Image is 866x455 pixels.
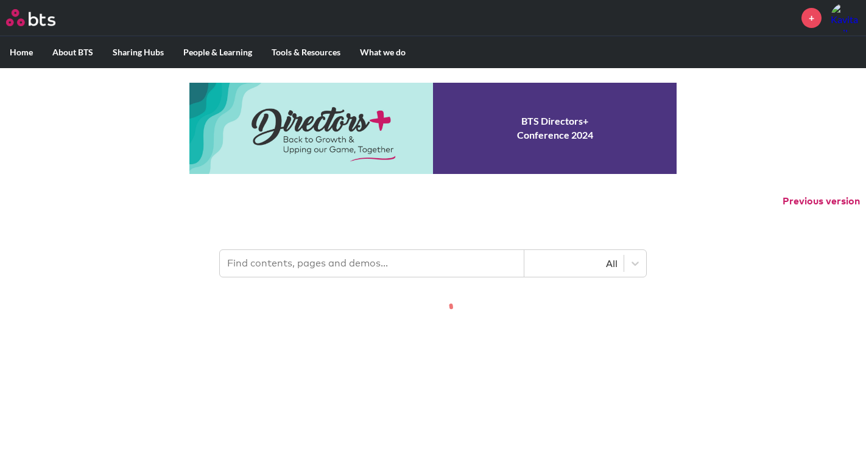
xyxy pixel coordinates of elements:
[530,257,618,270] div: All
[831,3,860,32] img: Kavita Naik
[174,36,262,68] label: People & Learning
[103,36,174,68] label: Sharing Hubs
[6,9,55,26] img: BTS Logo
[350,36,415,68] label: What we do
[43,36,103,68] label: About BTS
[262,36,350,68] label: Tools & Resources
[783,195,860,208] button: Previous version
[6,9,78,26] a: Go home
[189,83,677,174] a: Conference 2024
[801,8,822,28] a: +
[220,250,524,277] input: Find contents, pages and demos...
[831,3,860,32] a: Profile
